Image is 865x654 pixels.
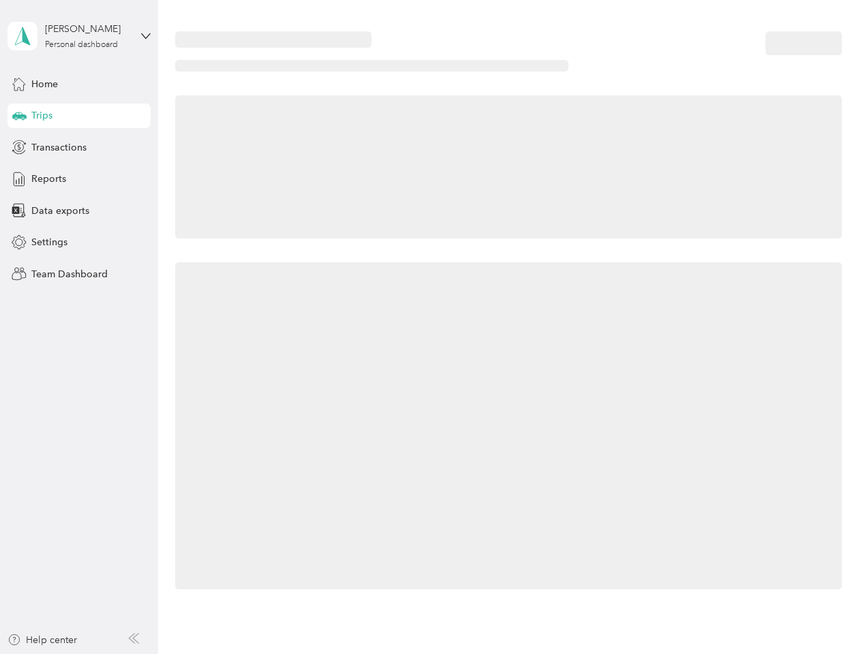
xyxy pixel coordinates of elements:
[31,204,89,218] span: Data exports
[31,140,87,155] span: Transactions
[31,108,52,123] span: Trips
[45,41,118,49] div: Personal dashboard
[31,172,66,186] span: Reports
[45,22,130,36] div: [PERSON_NAME]
[31,267,108,281] span: Team Dashboard
[7,633,77,647] button: Help center
[31,235,67,249] span: Settings
[789,578,865,654] iframe: Everlance-gr Chat Button Frame
[31,77,58,91] span: Home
